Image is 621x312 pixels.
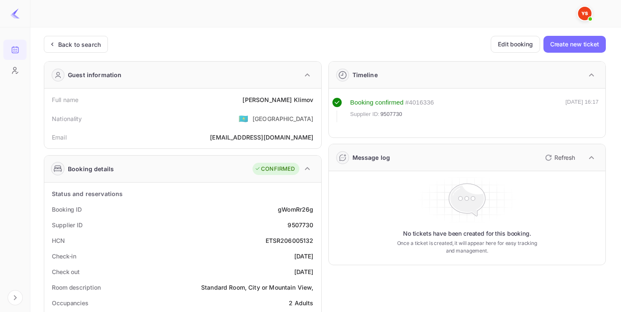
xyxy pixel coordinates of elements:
div: 9507730 [288,221,313,229]
div: Guest information [68,70,122,79]
div: Room description [52,283,100,292]
button: Edit booking [491,36,540,53]
img: LiteAPI [10,8,20,19]
div: Occupancies [52,299,89,307]
div: CONFIRMED [255,165,295,173]
p: Refresh [554,153,575,162]
p: Once a ticket is created, it will appear here for easy tracking and management. [393,239,541,255]
div: [EMAIL_ADDRESS][DOMAIN_NAME] [210,133,313,142]
div: 2 Adults [289,299,313,307]
div: HCN [52,236,65,245]
div: Status and reservations [52,189,123,198]
div: Booking ID [52,205,82,214]
div: Timeline [352,70,378,79]
a: Customers [3,60,27,80]
span: United States [239,111,248,126]
div: [GEOGRAPHIC_DATA] [253,114,314,123]
button: Create new ticket [543,36,606,53]
div: Standard Room, City or Mountain View, [201,283,314,292]
div: Supplier ID [52,221,83,229]
div: [DATE] [294,252,314,261]
div: Check out [52,267,80,276]
div: Check-in [52,252,76,261]
div: [DATE] 16:17 [565,98,599,122]
div: Booking details [68,164,114,173]
a: Bookings [3,40,27,59]
button: Refresh [540,151,578,164]
button: Expand navigation [8,290,23,305]
div: Back to search [58,40,101,49]
div: ETSR206005132 [266,236,314,245]
div: gWomRr26g [278,205,313,214]
div: [PERSON_NAME] Klimov [242,95,313,104]
div: [DATE] [294,267,314,276]
div: Booking confirmed [350,98,404,108]
div: Email [52,133,67,142]
div: Full name [52,95,78,104]
span: 9507730 [380,110,402,118]
span: Supplier ID: [350,110,380,118]
p: No tickets have been created for this booking. [403,229,531,238]
div: # 4016336 [405,98,434,108]
img: Yandex Support [578,7,591,20]
div: Nationality [52,114,82,123]
div: Message log [352,153,390,162]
